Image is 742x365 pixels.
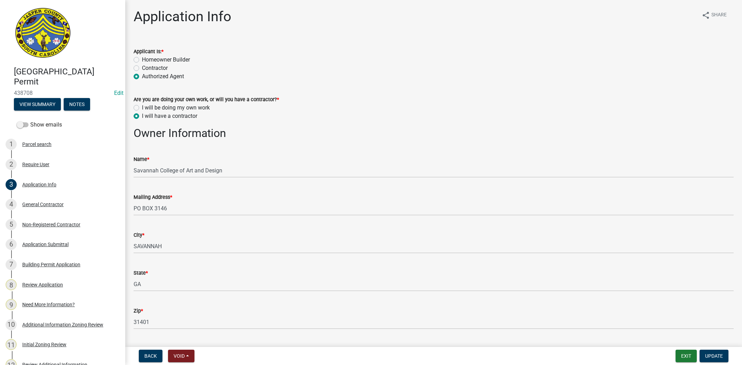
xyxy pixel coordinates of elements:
[22,182,56,187] div: Application Info
[676,350,697,362] button: Exit
[134,271,148,276] label: State
[6,319,17,330] div: 10
[142,104,210,112] label: I will be doing my own work
[14,67,120,87] h4: [GEOGRAPHIC_DATA] Permit
[14,90,111,96] span: 438708
[6,279,17,290] div: 8
[705,353,723,359] span: Update
[134,309,143,314] label: Zip
[134,8,231,25] h1: Application Info
[22,302,75,307] div: Need More Information?
[6,299,17,310] div: 9
[174,353,185,359] span: Void
[64,98,90,111] button: Notes
[22,202,64,207] div: General Contractor
[142,112,197,120] label: I will have a contractor
[14,102,61,107] wm-modal-confirm: Summary
[144,353,157,359] span: Back
[142,72,184,81] label: Authorized Agent
[22,322,103,327] div: Additional Information Zoning Review
[22,162,49,167] div: Require User
[702,11,710,19] i: share
[696,8,732,22] button: shareShare
[134,49,163,54] label: Applicant Is:
[22,282,63,287] div: Review Application
[134,195,172,200] label: Mailing Address
[134,157,149,162] label: Name
[6,159,17,170] div: 2
[114,90,123,96] a: Edit
[22,222,80,227] div: Non-Registered Contractor
[168,350,194,362] button: Void
[134,97,279,102] label: Are you are doing your own work, or will you have a contractor?
[700,350,728,362] button: Update
[17,121,62,129] label: Show emails
[142,64,168,72] label: Contractor
[6,339,17,350] div: 11
[22,142,51,147] div: Parcel search
[22,342,66,347] div: Initial Zoning Review
[22,262,80,267] div: Building Permit Application
[139,350,162,362] button: Back
[134,233,144,238] label: City
[6,199,17,210] div: 4
[22,242,69,247] div: Application Submittal
[14,98,61,111] button: View Summary
[6,239,17,250] div: 6
[6,259,17,270] div: 7
[711,11,727,19] span: Share
[14,7,72,59] img: Jasper County, South Carolina
[142,56,190,64] label: Homeowner Builder
[134,127,734,140] h2: Owner Information
[6,139,17,150] div: 1
[6,179,17,190] div: 3
[114,90,123,96] wm-modal-confirm: Edit Application Number
[6,219,17,230] div: 5
[64,102,90,107] wm-modal-confirm: Notes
